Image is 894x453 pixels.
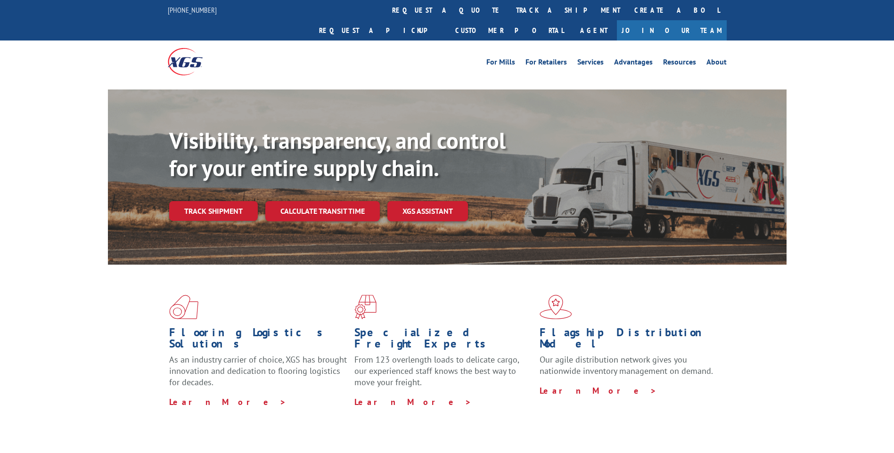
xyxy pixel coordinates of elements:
a: Learn More > [169,396,287,407]
a: Join Our Team [617,20,727,40]
a: Learn More > [354,396,472,407]
a: Learn More > [540,385,657,396]
img: xgs-icon-flagship-distribution-model-red [540,295,572,319]
p: From 123 overlength loads to delicate cargo, our experienced staff knows the best way to move you... [354,354,533,396]
h1: Flooring Logistics Solutions [169,327,347,354]
a: XGS ASSISTANT [387,201,468,221]
a: For Mills [486,58,515,69]
a: For Retailers [525,58,567,69]
a: Customer Portal [448,20,571,40]
a: Resources [663,58,696,69]
img: xgs-icon-focused-on-flooring-red [354,295,377,319]
a: Advantages [614,58,653,69]
a: Track shipment [169,201,258,221]
b: Visibility, transparency, and control for your entire supply chain. [169,126,506,182]
span: Our agile distribution network gives you nationwide inventory management on demand. [540,354,713,376]
a: Services [577,58,604,69]
h1: Flagship Distribution Model [540,327,718,354]
h1: Specialized Freight Experts [354,327,533,354]
a: About [706,58,727,69]
span: As an industry carrier of choice, XGS has brought innovation and dedication to flooring logistics... [169,354,347,388]
a: Calculate transit time [265,201,380,221]
a: Request a pickup [312,20,448,40]
a: [PHONE_NUMBER] [168,5,217,15]
a: Agent [571,20,617,40]
img: xgs-icon-total-supply-chain-intelligence-red [169,295,198,319]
